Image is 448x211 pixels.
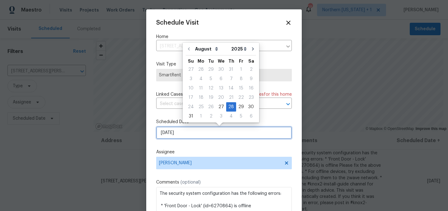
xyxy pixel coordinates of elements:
[186,84,196,93] div: 10
[236,74,246,84] div: Fri Aug 08 2025
[196,93,206,102] div: Mon Aug 18 2025
[236,102,246,112] div: Fri Aug 29 2025
[236,65,246,74] div: 1
[156,99,274,109] input: Select cases
[226,93,236,102] div: 21
[236,103,246,111] div: 29
[236,93,246,102] div: Fri Aug 22 2025
[226,93,236,102] div: Thu Aug 21 2025
[186,65,196,74] div: Sun Jul 27 2025
[206,93,216,102] div: Tue Aug 19 2025
[216,93,226,102] div: Wed Aug 20 2025
[156,127,292,139] input: M/D/YYYY
[206,84,216,93] div: Tue Aug 12 2025
[216,84,226,93] div: Wed Aug 13 2025
[216,84,226,93] div: 13
[186,93,196,102] div: Sun Aug 17 2025
[206,93,216,102] div: 19
[226,65,236,74] div: Thu Jul 31 2025
[246,74,256,83] div: 9
[236,84,246,93] div: 15
[196,93,206,102] div: 18
[246,93,256,102] div: Sat Aug 23 2025
[206,74,216,84] div: Tue Aug 05 2025
[236,112,246,121] div: Fri Sep 05 2025
[216,112,226,121] div: 3
[159,161,281,165] span: [PERSON_NAME]
[230,91,292,98] span: There are case s for this home
[206,84,216,93] div: 12
[248,43,258,55] button: Go to next month
[196,84,206,93] div: Mon Aug 11 2025
[216,103,226,111] div: 27
[246,65,256,74] div: Sat Aug 02 2025
[208,59,214,63] abbr: Tuesday
[239,59,243,63] abbr: Friday
[196,112,206,121] div: Mon Sep 01 2025
[206,65,216,74] div: 29
[248,59,254,63] abbr: Saturday
[246,102,256,112] div: Sat Aug 30 2025
[186,112,196,121] div: 31
[216,65,226,74] div: 30
[206,102,216,112] div: Tue Aug 26 2025
[159,72,289,78] span: SmartRent Issue
[246,112,256,121] div: Sat Sep 06 2025
[186,74,196,84] div: Sun Aug 03 2025
[156,41,282,51] input: Enter in an address
[226,65,236,74] div: 31
[216,112,226,121] div: Wed Sep 03 2025
[196,103,206,111] div: 25
[236,74,246,83] div: 8
[218,59,225,63] abbr: Wednesday
[186,65,196,74] div: 27
[284,100,292,108] button: Open
[216,74,226,84] div: Wed Aug 06 2025
[246,93,256,102] div: 23
[236,84,246,93] div: Fri Aug 15 2025
[236,65,246,74] div: Fri Aug 01 2025
[186,74,196,83] div: 3
[246,112,256,121] div: 6
[216,102,226,112] div: Wed Aug 27 2025
[196,112,206,121] div: 1
[206,65,216,74] div: Tue Jul 29 2025
[186,84,196,93] div: Sun Aug 10 2025
[216,65,226,74] div: Wed Jul 30 2025
[156,61,292,67] label: Visit Type
[198,59,204,63] abbr: Monday
[196,74,206,84] div: Mon Aug 04 2025
[230,44,248,54] select: Year
[156,20,199,26] span: Schedule Visit
[236,93,246,102] div: 22
[196,84,206,93] div: 11
[226,84,236,93] div: 14
[216,93,226,102] div: 20
[180,180,201,185] span: (optional)
[156,179,292,185] label: Comments
[226,74,236,84] div: Thu Aug 07 2025
[246,65,256,74] div: 2
[216,74,226,83] div: 6
[156,34,292,40] label: Home
[186,93,196,102] div: 17
[285,19,292,26] span: Close
[188,59,194,63] abbr: Sunday
[196,102,206,112] div: Mon Aug 25 2025
[206,112,216,121] div: 2
[246,84,256,93] div: 16
[196,74,206,83] div: 4
[186,103,196,111] div: 24
[226,112,236,121] div: 4
[156,119,292,125] label: Scheduled Date
[226,112,236,121] div: Thu Sep 04 2025
[228,59,234,63] abbr: Thursday
[236,112,246,121] div: 5
[226,84,236,93] div: Thu Aug 14 2025
[226,102,236,112] div: Thu Aug 28 2025
[226,74,236,83] div: 7
[226,103,236,111] div: 28
[156,149,292,155] label: Assignee
[246,74,256,84] div: Sat Aug 09 2025
[186,112,196,121] div: Sun Aug 31 2025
